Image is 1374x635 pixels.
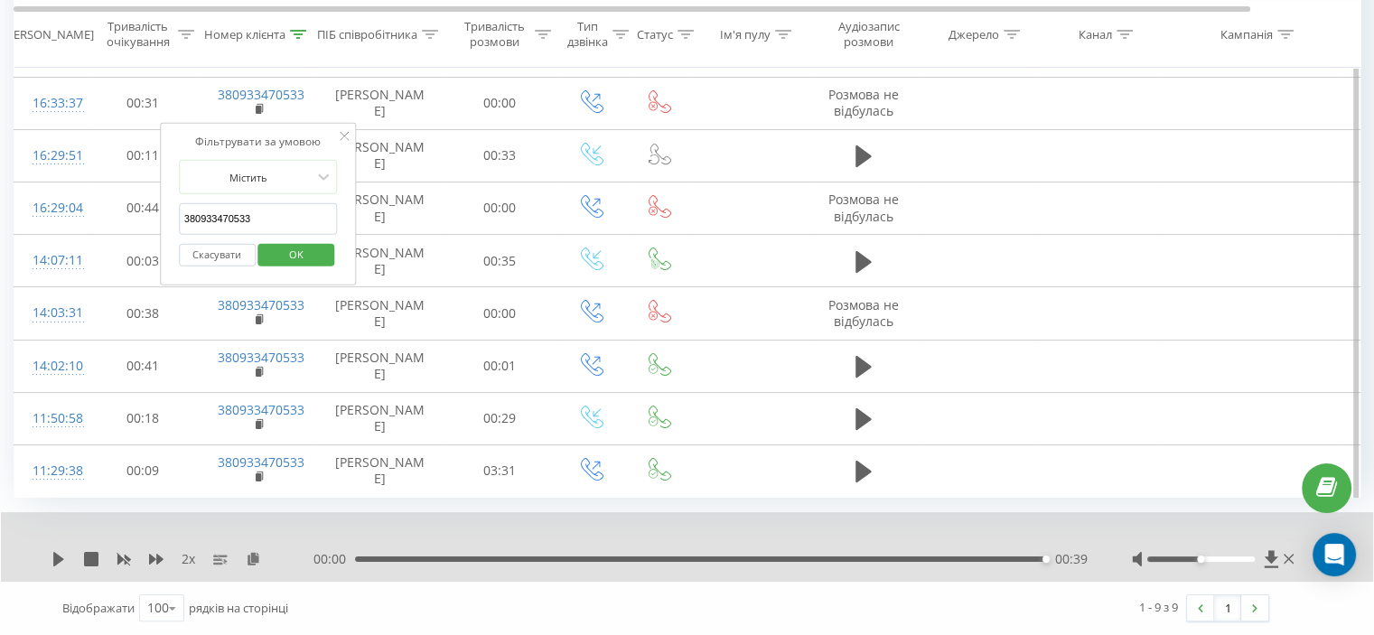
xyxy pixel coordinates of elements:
div: 100 [147,599,169,617]
span: 00:00 [313,550,355,568]
td: 00:03 [87,235,200,287]
div: 16:33:37 [33,86,69,121]
td: 03:31 [444,444,556,497]
td: 00:00 [444,77,556,129]
td: 00:00 [444,287,556,340]
button: OK [258,243,335,266]
div: 1 - 9 з 9 [1139,598,1178,616]
a: 380933470533 [218,401,304,418]
td: 00:01 [444,340,556,392]
div: Accessibility label [1197,556,1204,563]
a: 380933470533 [218,296,304,313]
div: Канал [1079,26,1112,42]
div: Фільтрувати за умовою [179,133,338,151]
td: 00:38 [87,287,200,340]
div: Статус [637,26,673,42]
div: 11:29:38 [33,453,69,489]
div: Open Intercom Messenger [1313,533,1356,576]
span: 2 x [182,550,195,568]
div: [PERSON_NAME] [3,26,94,42]
td: 00:35 [444,235,556,287]
span: Розмова не відбулась [828,296,899,330]
span: 00:39 [1054,550,1087,568]
a: 1 [1214,595,1241,621]
span: OK [271,239,322,267]
span: Розмова не відбулась [828,191,899,224]
a: 380933470533 [218,453,304,471]
a: 380933470533 [218,86,304,103]
span: Розмова не відбулась [828,86,899,119]
div: 14:07:11 [33,243,69,278]
span: Відображати [62,600,135,616]
td: [PERSON_NAME] [317,444,444,497]
a: 380933470533 [218,349,304,366]
div: Джерело [949,26,999,42]
td: 00:09 [87,444,200,497]
td: [PERSON_NAME] [317,129,444,182]
div: 16:29:51 [33,138,69,173]
td: [PERSON_NAME] [317,392,444,444]
td: 00:11 [87,129,200,182]
div: 14:03:31 [33,295,69,331]
div: Ім'я пулу [720,26,771,42]
td: 00:41 [87,340,200,392]
button: Скасувати [179,243,256,266]
div: Номер клієнта [204,26,285,42]
div: Accessibility label [1042,556,1050,563]
td: 00:31 [87,77,200,129]
div: Тип дзвінка [567,19,608,50]
div: 16:29:04 [33,191,69,226]
td: [PERSON_NAME] [317,340,444,392]
td: [PERSON_NAME] [317,287,444,340]
span: рядків на сторінці [189,600,288,616]
td: [PERSON_NAME] [317,182,444,234]
td: 00:33 [444,129,556,182]
td: [PERSON_NAME] [317,235,444,287]
div: Тривалість очікування [102,19,173,50]
td: 00:29 [444,392,556,444]
div: 11:50:58 [33,401,69,436]
input: Введіть значення [179,203,338,235]
div: Кампанія [1220,26,1273,42]
td: [PERSON_NAME] [317,77,444,129]
td: 00:18 [87,392,200,444]
div: ПІБ співробітника [317,26,417,42]
td: 00:00 [444,182,556,234]
td: 00:44 [87,182,200,234]
div: 14:02:10 [33,349,69,384]
div: Аудіозапис розмови [825,19,912,50]
div: Тривалість розмови [459,19,530,50]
